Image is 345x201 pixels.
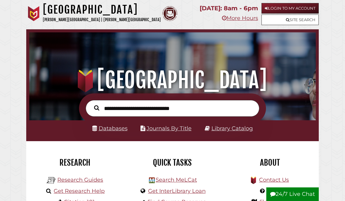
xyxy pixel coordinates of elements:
a: Journals By Title [147,125,191,132]
h1: [GEOGRAPHIC_DATA] [43,3,161,16]
i: Search [94,105,99,111]
h2: About [226,157,314,168]
img: Calvin University [26,6,41,21]
img: Hekman Library Logo [149,177,155,183]
img: Calvin Theological Seminary [162,6,177,21]
a: Research Guides [57,177,103,183]
p: [PERSON_NAME][GEOGRAPHIC_DATA] | [PERSON_NAME][GEOGRAPHIC_DATA] [43,16,161,23]
a: Get Research Help [54,188,105,194]
a: Search MeLCat [156,177,197,183]
h1: [GEOGRAPHIC_DATA] [34,67,311,93]
a: Library Catalog [211,125,253,132]
a: Contact Us [259,177,289,183]
a: Databases [92,125,128,132]
a: Get InterLibrary Loan [148,188,206,194]
button: Search [91,104,102,112]
img: Hekman Library Logo [47,176,56,185]
h2: Research [31,157,119,168]
a: Login to My Account [261,3,319,14]
h2: Quick Tasks [128,157,217,168]
p: [DATE]: 8am - 6pm [200,3,258,14]
a: Site Search [261,15,319,25]
a: More Hours [222,15,258,21]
